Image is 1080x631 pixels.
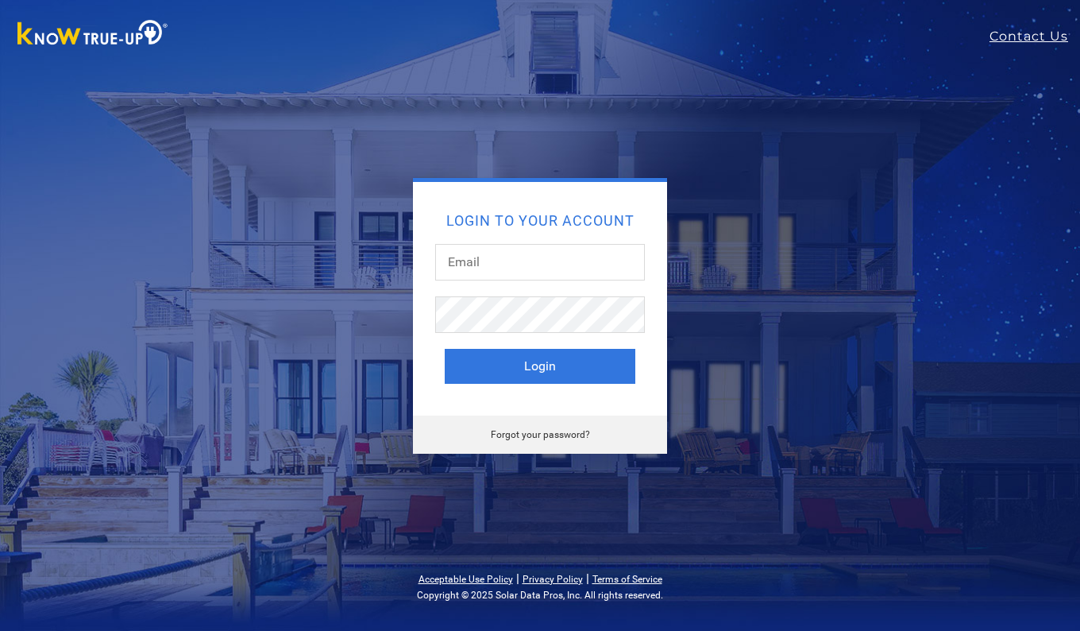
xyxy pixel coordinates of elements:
h2: Login to your account [445,214,635,228]
a: Forgot your password? [491,429,590,440]
a: Privacy Policy [523,574,583,585]
a: Contact Us [989,27,1080,46]
a: Terms of Service [592,574,662,585]
span: | [516,571,519,586]
a: Acceptable Use Policy [418,574,513,585]
button: Login [445,349,635,384]
input: Email [435,244,645,281]
span: | [586,571,589,586]
img: Know True-Up [10,17,176,52]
